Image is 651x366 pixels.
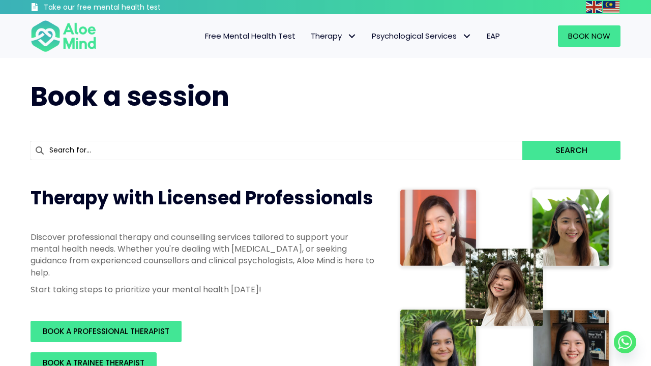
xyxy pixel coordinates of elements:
span: Therapy [311,30,357,41]
span: Free Mental Health Test [205,30,295,41]
a: Free Mental Health Test [197,25,303,47]
span: EAP [487,30,500,41]
input: Search for... [31,141,522,160]
span: Book a session [31,78,229,115]
span: BOOK A PROFESSIONAL THERAPIST [43,326,169,337]
h3: Take our free mental health test [44,3,215,13]
a: TherapyTherapy: submenu [303,25,364,47]
a: Book Now [558,25,620,47]
span: Therapy: submenu [344,29,359,44]
img: ms [603,1,619,13]
a: BOOK A PROFESSIONAL THERAPIST [31,321,182,342]
span: Psychological Services [372,30,471,41]
p: Start taking steps to prioritize your mental health [DATE]! [31,284,376,295]
span: Book Now [568,30,610,41]
img: Aloe mind Logo [31,19,97,53]
a: English [586,1,603,13]
a: Malay [603,1,620,13]
a: Psychological ServicesPsychological Services: submenu [364,25,479,47]
a: Whatsapp [614,331,636,353]
p: Discover professional therapy and counselling services tailored to support your mental health nee... [31,231,376,279]
a: EAP [479,25,508,47]
span: Therapy with Licensed Professionals [31,185,373,211]
span: Psychological Services: submenu [459,29,474,44]
nav: Menu [110,25,508,47]
button: Search [522,141,620,160]
a: Take our free mental health test [31,3,215,14]
img: en [586,1,602,13]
